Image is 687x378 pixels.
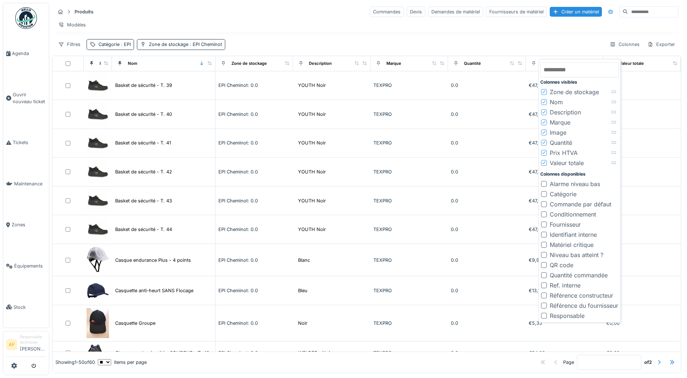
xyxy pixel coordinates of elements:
[55,39,84,50] div: Filtres
[309,60,332,67] div: Description
[87,218,109,241] img: Basket de sécurité - T. 44
[13,139,46,146] span: Tickets
[218,288,258,293] span: EPI Cheminot: 0.0
[619,60,644,67] div: Valeur totale
[563,359,574,366] div: Page
[373,226,445,233] div: TEXPRO
[550,251,603,259] div: Niveau bas atteint ?
[407,7,425,17] div: Devis
[13,91,46,105] span: Ouvrir nouveau ticket
[218,320,258,326] span: EPI Cheminot: 0.0
[15,7,37,29] img: Badge_color-CXgf-gQk.svg
[14,180,46,187] span: Maintenance
[298,82,326,89] div: YOUTH Noir
[540,87,619,97] li: Zone de stockage
[298,111,326,118] div: YOUTH Noir
[87,279,109,302] img: Casquette anti-heurt SANS Flocage
[115,82,172,89] div: Basket de sécurité - T. 39
[87,308,109,338] img: Casquette Groupe
[218,140,258,146] span: EPI Cheminot: 0.0
[607,39,643,50] div: Colonnes
[550,108,581,117] div: Description
[550,98,563,106] div: Nom
[298,320,307,327] div: Noir
[451,139,523,146] div: 0.0
[188,42,222,47] span: : EPI Cheminot
[218,198,258,203] span: EPI Cheminot: 0.0
[370,7,404,17] div: Commandes
[115,197,172,204] div: Basket de sécurité - T. 43
[529,257,600,264] div: €9,90
[606,257,678,264] div: €0,00
[550,311,585,320] div: Responsable
[540,148,619,158] li: Prix HTVA
[12,50,46,57] span: Agenda
[451,197,523,204] div: 0.0
[540,79,619,85] div: Colonnes visibles
[218,350,258,356] span: EPI Cheminot: 0.0
[87,74,109,97] img: Basket de sécurité - T. 39
[373,82,445,89] div: TEXPRO
[540,117,619,127] li: Marque
[55,20,89,30] div: Modèles
[298,197,326,204] div: YOUTH Noir
[99,41,131,48] div: Catégorie
[540,127,619,138] li: Image
[451,349,523,356] div: 0.0
[529,320,600,327] div: €5,33
[550,220,581,229] div: Fournisseur
[428,7,483,17] div: Demandes de matériel
[13,304,46,311] span: Stock
[529,139,600,146] div: €47,90
[298,257,310,264] div: Blanc
[550,190,577,198] div: Catégorie
[120,42,131,47] span: : EPI
[218,112,258,117] span: EPI Cheminot: 0.0
[87,344,109,361] img: Chaussure de sécurité - SOUDEUR - T. 42
[529,287,600,294] div: €13,15
[298,349,332,356] div: WELDER - Noir
[606,111,678,118] div: €0,00
[115,320,155,327] div: Casquette Groupe
[298,139,326,146] div: YOUTH Noir
[373,257,445,264] div: TEXPRO
[451,226,523,233] div: 0.0
[540,97,619,107] li: Nom
[550,261,573,269] div: QR code
[231,60,267,67] div: Zone de stockage
[486,7,547,17] div: Fournisseurs de matériel
[115,287,193,294] div: Casquette anti-heurt SANS Flocage
[606,197,678,204] div: €0,00
[451,257,523,264] div: 0.0
[373,349,445,356] div: TEXPRO
[115,168,172,175] div: Basket de sécurité - T. 42
[20,334,46,345] div: Responsable technicien
[218,83,258,88] span: EPI Cheminot: 0.0
[218,169,258,175] span: EPI Cheminot: 0.0
[540,107,619,117] li: Description
[386,60,401,67] div: Marque
[550,210,596,219] div: Conditionnement
[550,88,599,96] div: Zone de stockage
[451,287,523,294] div: 0.0
[87,103,109,126] img: Basket de sécurité - T. 40
[149,41,222,48] div: Zone de stockage
[373,287,445,294] div: TEXPRO
[6,339,17,350] li: AF
[550,281,581,290] div: Ref. interne
[529,111,600,118] div: €47,90
[451,82,523,89] div: 0.0
[451,320,523,327] div: 0.0
[540,171,619,177] div: Colonnes disponibles
[606,320,678,327] div: €0,00
[550,159,584,167] div: Valeur totale
[529,349,600,356] div: €54,28
[55,359,95,366] div: Showing 1 - 50 of 60
[550,7,602,17] div: Créer un matériel
[12,221,46,228] span: Zones
[550,118,570,127] div: Marque
[550,271,608,280] div: Quantité commandée
[464,60,481,67] div: Quantité
[550,138,572,147] div: Quantité
[373,111,445,118] div: TEXPRO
